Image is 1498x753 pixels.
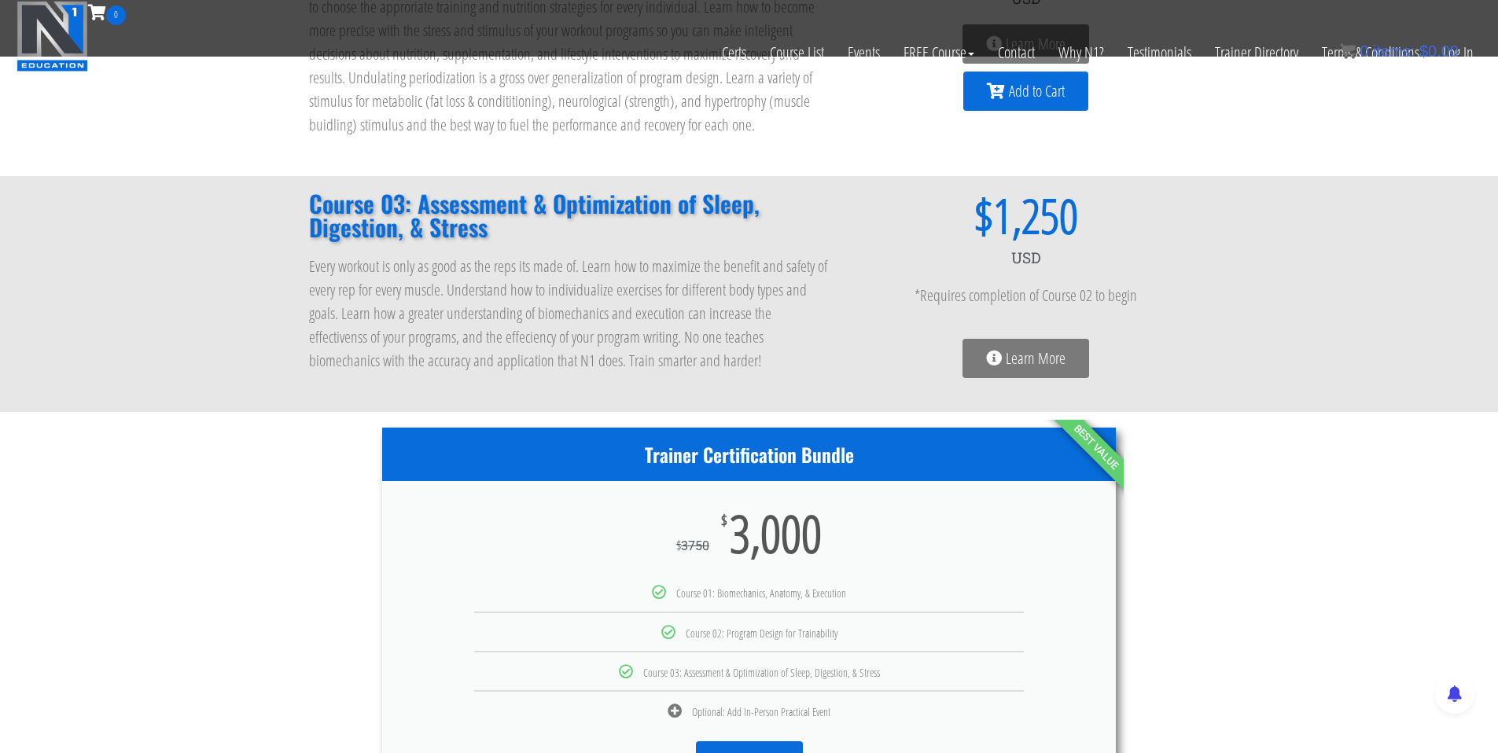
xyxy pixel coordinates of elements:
span: items: [1373,42,1415,60]
a: Course List [758,25,836,80]
span: Course 02: Program Design for Trainability [686,626,837,641]
a: Add to Cart [963,72,1088,111]
a: Events [836,25,892,80]
span: 3,000 [730,512,822,553]
a: Trainer Directory [1203,25,1310,80]
a: 0 [88,2,126,23]
span: Course 03: Assessment & Optimization of Sleep, Digestion, & Stress [643,665,880,680]
a: Contact [986,25,1047,80]
h3: Trainer Certification Bundle [382,443,1116,466]
span: $ [721,512,727,528]
span: 1,250 [993,192,1078,239]
span: Course 01: Biomechanics, Anatomy, & Execution [676,586,846,601]
bdi: 0.00 [1419,42,1459,60]
span: Learn More [1006,351,1066,366]
a: Testimonials [1116,25,1203,80]
span: 0 [106,6,126,25]
span: Optional: Add In-Person Practical Event [692,704,830,719]
p: Every workout is only as good as the reps its made of. Learn how to maximize the benefit and safe... [309,255,831,373]
h2: Course 03: Assessment & Optimization of Sleep, Digestion, & Stress [309,192,831,239]
div: Best Value [1005,356,1187,538]
a: Why N1? [1047,25,1116,80]
img: n1-education [17,1,88,72]
a: 0 items: $0.00 [1340,42,1459,60]
div: USD [863,239,1190,277]
a: Learn More [962,339,1089,378]
div: 3750 [676,538,709,553]
a: Terms & Conditions [1310,25,1431,80]
a: Log In [1431,25,1485,80]
img: icon11.png [1340,43,1356,59]
a: Certs [710,25,758,80]
span: $ [1419,42,1428,60]
a: FREE Course [892,25,986,80]
p: *Requires completion of Course 02 to begin [863,284,1190,307]
span: 0 [1360,42,1368,60]
span: $ [863,192,993,239]
span: Add to Cart [1009,83,1065,99]
span: $ [676,537,681,554]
